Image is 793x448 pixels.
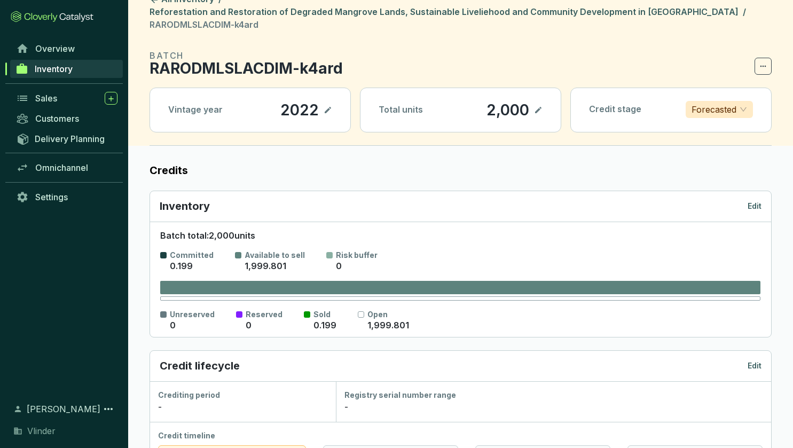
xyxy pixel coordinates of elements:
[168,104,223,116] p: Vintage year
[692,101,736,117] p: Forecasted
[35,113,79,124] span: Customers
[367,320,409,332] p: 1,999.801
[344,390,763,400] div: Registry serial number range
[280,101,319,119] p: 2022
[246,309,282,320] p: Reserved
[11,109,123,128] a: Customers
[11,40,123,58] a: Overview
[35,93,57,104] span: Sales
[170,261,193,272] p: 0.199
[313,320,336,332] p: 0.199
[336,261,342,271] span: 0
[158,430,763,441] div: Credit timeline
[246,320,252,332] p: 0
[10,60,123,78] a: Inventory
[379,104,423,116] p: Total units
[748,360,761,371] p: Edit
[35,192,68,202] span: Settings
[170,250,214,261] p: Committed
[35,162,88,173] span: Omnichannel
[150,19,258,30] span: RARODMLSLACDIM-k4ard
[11,89,123,107] a: Sales
[170,309,215,320] p: Unreserved
[27,425,56,437] span: Vlinder
[158,390,327,400] div: Crediting period
[150,163,772,178] label: Credits
[160,199,210,214] p: Inventory
[150,62,343,75] p: RARODMLSLACDIM-k4ard
[35,43,75,54] span: Overview
[160,358,240,373] p: Credit lifecycle
[245,250,305,261] p: Available to sell
[367,309,409,320] p: Open
[344,400,763,413] div: -
[11,159,123,177] a: Omnichannel
[160,230,760,242] p: Batch total: 2,000 units
[147,6,741,19] a: Reforestation and Restoration of Degraded Mangrove Lands, Sustainable Liveliehood and Community D...
[11,188,123,206] a: Settings
[589,104,641,115] p: Credit stage
[35,64,73,74] span: Inventory
[170,320,176,332] p: 0
[748,201,761,211] p: Edit
[11,130,123,147] a: Delivery Planning
[158,400,327,413] div: -
[245,261,286,272] p: 1,999.801
[336,250,378,261] p: Risk buffer
[35,133,105,144] span: Delivery Planning
[313,309,336,320] p: Sold
[150,49,343,62] p: BATCH
[486,101,530,119] p: 2,000
[743,6,746,19] li: /
[27,403,100,415] span: [PERSON_NAME]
